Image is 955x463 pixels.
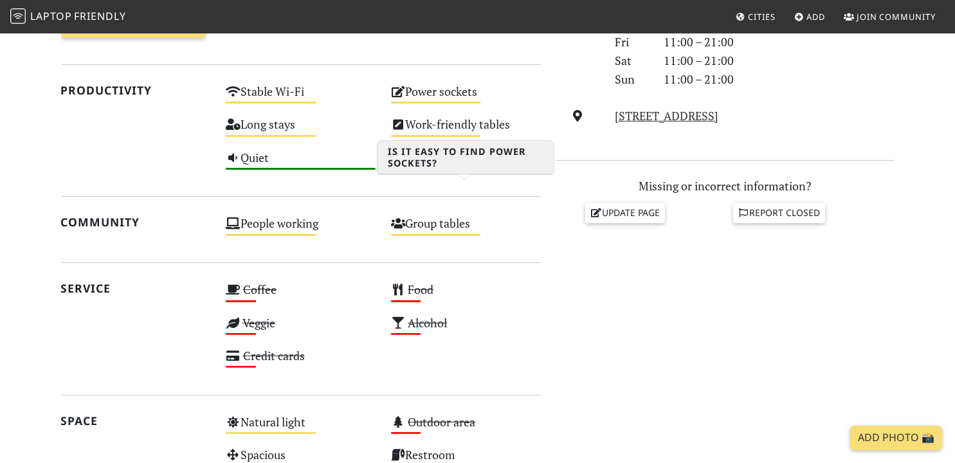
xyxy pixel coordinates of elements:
[556,177,895,195] p: Missing or incorrect information?
[383,114,549,147] div: Work-friendly tables
[243,348,305,363] s: Credit cards
[807,11,826,23] span: Add
[61,414,211,428] h2: Space
[789,5,831,28] a: Add
[30,9,72,23] span: Laptop
[218,412,383,444] div: Natural light
[408,414,475,430] s: Outdoor area
[61,215,211,229] h2: Community
[61,84,211,97] h2: Productivity
[657,70,902,89] div: 11:00 – 21:00
[615,108,718,123] a: [STREET_ADDRESS]
[10,8,26,24] img: LaptopFriendly
[408,282,433,297] s: Food
[607,70,656,89] div: Sun
[61,282,211,295] h2: Service
[383,81,549,114] div: Power sockets
[408,315,447,331] s: Alcohol
[74,9,125,23] span: Friendly
[10,6,126,28] a: LaptopFriendly LaptopFriendly
[607,51,656,70] div: Sat
[218,114,383,147] div: Long stays
[607,33,656,51] div: Fri
[377,141,554,175] h3: Is it easy to find power sockets?
[383,213,549,246] div: Group tables
[218,81,383,114] div: Stable Wi-Fi
[749,11,776,23] span: Cities
[243,282,277,297] s: Coffee
[585,203,665,222] a: Update page
[218,147,383,180] div: Quiet
[657,51,902,70] div: 11:00 – 21:00
[733,203,826,222] a: Report closed
[857,11,936,23] span: Join Community
[242,315,275,331] s: Veggie
[731,5,781,28] a: Cities
[218,213,383,246] div: People working
[850,426,942,450] a: Add Photo 📸
[657,33,902,51] div: 11:00 – 21:00
[839,5,941,28] a: Join Community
